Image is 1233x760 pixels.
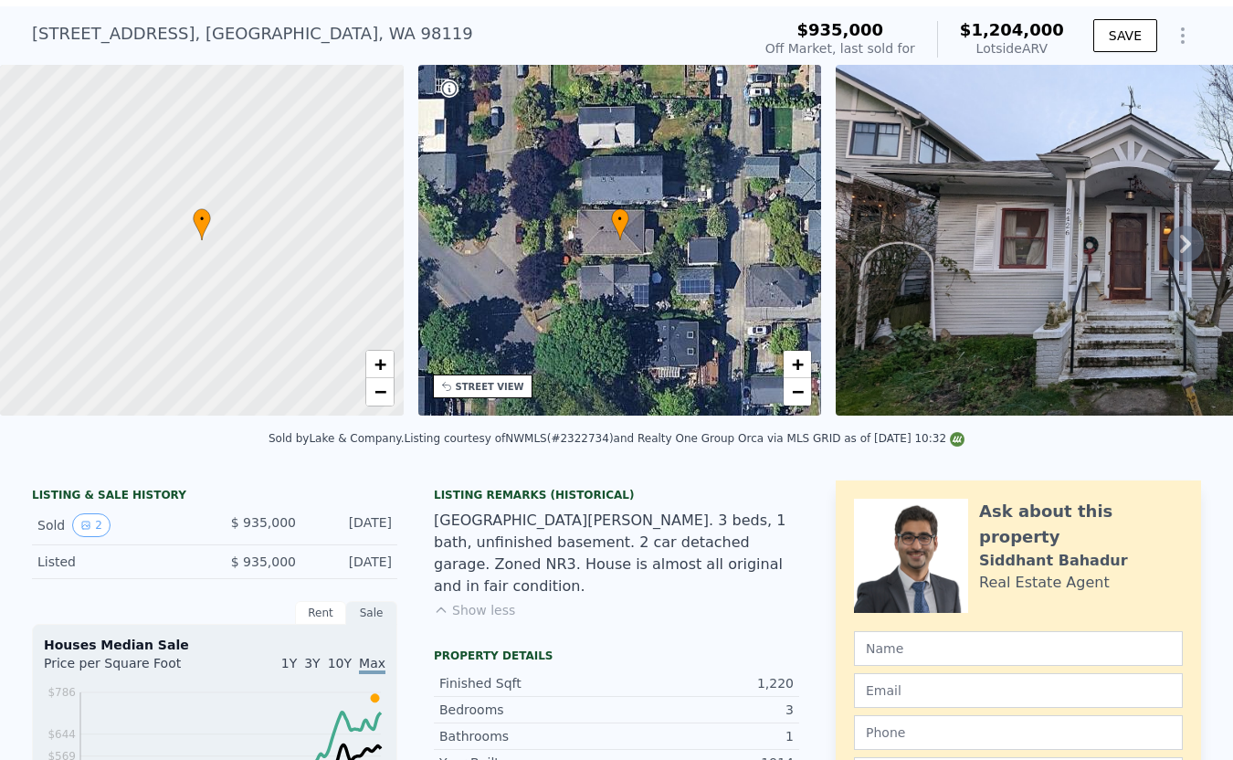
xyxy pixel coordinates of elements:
a: Zoom out [784,378,811,406]
div: • [611,208,629,240]
div: Real Estate Agent [979,572,1110,594]
div: Bedrooms [439,701,616,719]
span: − [792,380,804,403]
div: [STREET_ADDRESS] , [GEOGRAPHIC_DATA] , WA 98119 [32,21,473,47]
div: Listing courtesy of NWMLS (#2322734) and Realty One Group Orca via MLS GRID as of [DATE] 10:32 [405,432,964,445]
span: 1Y [281,656,297,670]
div: Sold by Lake & Company . [269,432,405,445]
button: Show Options [1164,17,1201,54]
div: Listing Remarks (Historical) [434,488,799,502]
span: $1,204,000 [960,20,1064,39]
input: Name [854,631,1183,666]
span: − [374,380,385,403]
span: Max [359,656,385,674]
div: Bathrooms [439,727,616,745]
div: [GEOGRAPHIC_DATA][PERSON_NAME]. 3 beds, 1 bath, unfinished basement. 2 car detached garage. Zoned... [434,510,799,597]
div: Price per Square Foot [44,654,215,683]
button: SAVE [1093,19,1157,52]
div: Finished Sqft [439,674,616,692]
span: • [611,211,629,227]
span: 3Y [304,656,320,670]
div: LISTING & SALE HISTORY [32,488,397,506]
a: Zoom in [366,351,394,378]
span: • [193,211,211,227]
span: $935,000 [797,20,884,39]
div: Listed [37,553,200,571]
div: [DATE] [311,513,392,537]
span: $ 935,000 [231,554,296,569]
span: $ 935,000 [231,515,296,530]
div: Sale [346,601,397,625]
input: Phone [854,715,1183,750]
div: 1 [616,727,794,745]
div: Siddhant Bahadur [979,550,1128,572]
button: View historical data [72,513,111,537]
div: Rent [295,601,346,625]
div: 1,220 [616,674,794,692]
div: Property details [434,649,799,663]
button: Show less [434,601,515,619]
div: Ask about this property [979,499,1183,550]
tspan: $644 [47,728,76,741]
span: + [374,353,385,375]
div: Off Market, last sold for [765,39,915,58]
a: Zoom out [366,378,394,406]
a: Zoom in [784,351,811,378]
div: Lotside ARV [960,39,1064,58]
span: 10Y [328,656,352,670]
input: Email [854,673,1183,708]
div: Houses Median Sale [44,636,385,654]
div: • [193,208,211,240]
div: STREET VIEW [456,380,524,394]
span: + [792,353,804,375]
img: NWMLS Logo [950,432,964,447]
div: [DATE] [311,553,392,571]
div: Sold [37,513,200,537]
div: 3 [616,701,794,719]
tspan: $786 [47,686,76,699]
